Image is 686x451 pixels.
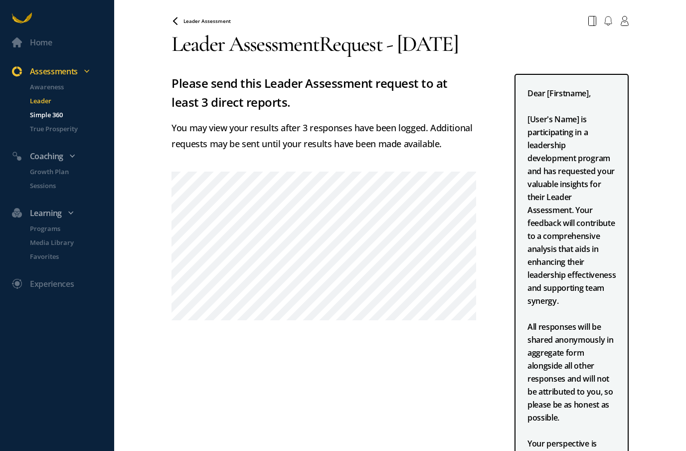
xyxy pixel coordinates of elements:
[30,36,52,49] div: Home
[30,251,112,261] p: Favorites
[30,277,74,290] div: Experiences
[18,82,114,92] a: Awareness
[30,237,112,247] p: Media Library
[171,30,629,58] h3: Leader Assessment Request - [DATE]
[30,124,112,134] p: True Prosperity
[30,96,112,106] p: Leader
[30,110,112,120] p: Simple 360
[171,120,477,152] p: You may view your results after 3 responses have been logged. Additional requests may be sent unt...
[18,124,114,134] a: True Prosperity
[18,96,114,106] a: Leader
[171,74,477,112] h3: Please send this Leader Assessment request to at least 3 direct reports.
[18,237,114,247] a: Media Library
[18,224,114,233] a: Programs
[30,82,112,92] p: Awareness
[18,251,114,261] a: Favorites
[183,17,231,24] span: Leader Assessment
[30,224,112,233] p: Programs
[6,65,118,78] div: Assessments
[18,167,114,177] a: Growth Plan
[18,181,114,191] a: Sessions
[18,110,114,120] a: Simple 360
[6,207,118,220] div: Learning
[30,167,112,177] p: Growth Plan
[30,181,112,191] p: Sessions
[6,150,118,163] div: Coaching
